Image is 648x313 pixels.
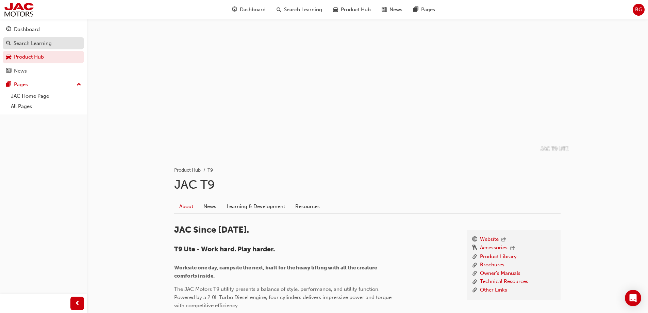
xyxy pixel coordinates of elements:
[382,5,387,14] span: news-icon
[227,3,271,17] a: guage-iconDashboard
[341,6,371,14] span: Product Hub
[6,27,11,33] span: guage-icon
[480,269,520,278] a: Owner's Manuals
[6,54,11,60] span: car-icon
[3,51,84,63] a: Product Hub
[3,2,34,17] img: jac-portal
[413,5,418,14] span: pages-icon
[480,253,517,261] a: Product Library
[174,265,378,279] span: Worksite one day, campsite the next, built for the heavy lifting with all the creature comforts i...
[6,82,11,88] span: pages-icon
[174,224,249,235] span: JAC Since [DATE].
[14,26,40,33] div: Dashboard
[14,67,27,75] div: News
[472,253,477,261] span: link-icon
[480,278,528,286] a: Technical Resources
[328,3,376,17] a: car-iconProduct Hub
[75,299,80,308] span: prev-icon
[333,5,338,14] span: car-icon
[472,244,477,253] span: keys-icon
[290,200,325,213] a: Resources
[472,235,477,244] span: www-icon
[480,261,504,269] a: Brochures
[3,22,84,78] button: DashboardSearch LearningProduct HubNews
[174,200,198,213] a: About
[174,286,393,309] span: The JAC Motors T9 utility presents a balance of style, performance, and utility function. Powered...
[3,37,84,50] a: Search Learning
[8,91,84,101] a: JAC Home Page
[472,278,477,286] span: link-icon
[174,245,275,253] span: T9 Ute - Work hard. Play harder.
[635,6,642,14] span: BG
[501,237,506,243] span: outbound-icon
[271,3,328,17] a: search-iconSearch Learning
[3,78,84,91] button: Pages
[3,65,84,77] a: News
[510,246,515,251] span: outbound-icon
[472,261,477,269] span: link-icon
[633,4,645,16] button: BG
[207,167,213,174] li: T9
[14,40,52,47] div: Search Learning
[198,200,221,213] a: News
[389,6,402,14] span: News
[8,101,84,112] a: All Pages
[232,5,237,14] span: guage-icon
[3,23,84,36] a: Dashboard
[421,6,435,14] span: Pages
[541,145,569,153] p: JAC T9 UTE
[376,3,408,17] a: news-iconNews
[174,177,561,192] h1: JAC T9
[625,290,641,306] div: Open Intercom Messenger
[472,286,477,295] span: link-icon
[174,167,201,173] a: Product Hub
[408,3,441,17] a: pages-iconPages
[221,200,290,213] a: Learning & Development
[472,269,477,278] span: link-icon
[480,235,499,244] a: Website
[284,6,322,14] span: Search Learning
[277,5,281,14] span: search-icon
[14,81,28,89] div: Pages
[77,80,81,89] span: up-icon
[480,244,508,253] a: Accessories
[6,41,11,47] span: search-icon
[480,286,507,295] a: Other Links
[240,6,266,14] span: Dashboard
[6,68,11,74] span: news-icon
